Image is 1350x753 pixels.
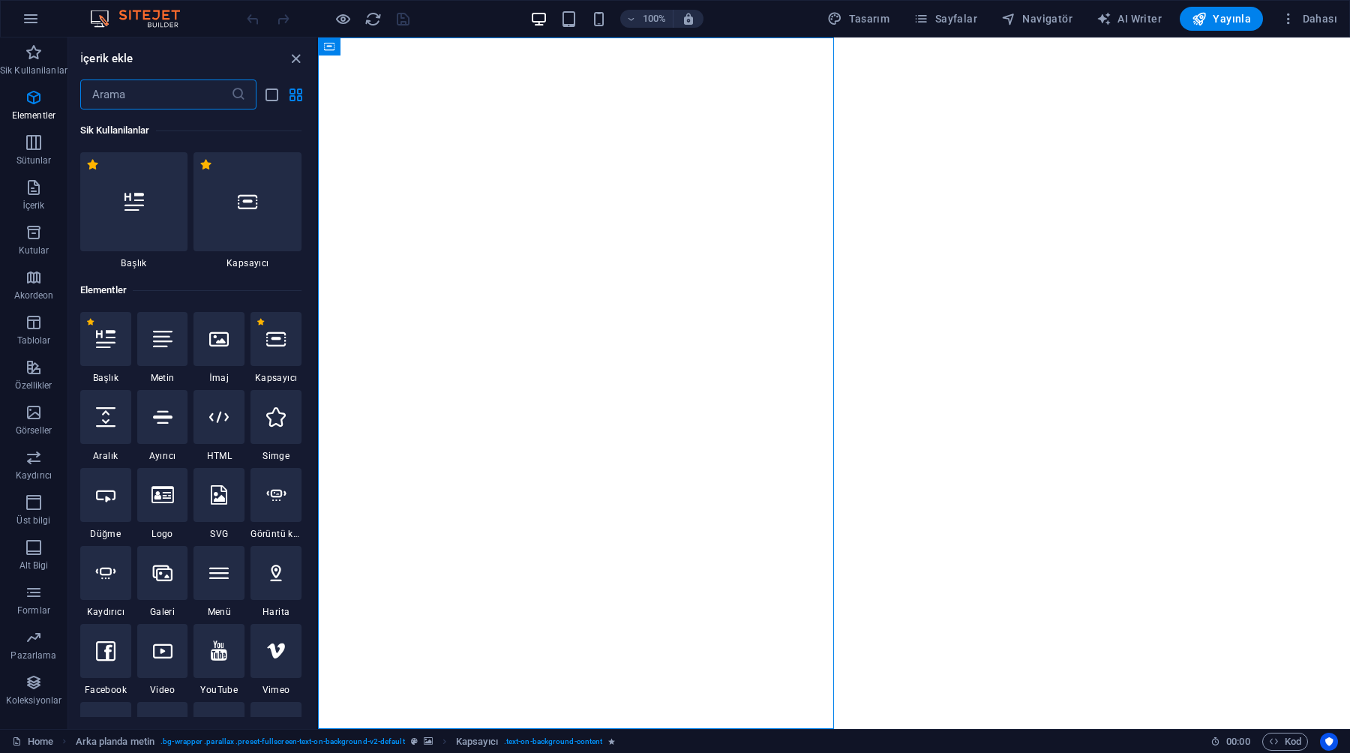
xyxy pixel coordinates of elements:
[6,694,61,706] p: Koleksiyonlar
[1320,733,1338,751] button: Usercentrics
[907,7,983,31] button: Sayfalar
[193,684,244,696] span: YouTube
[1180,7,1263,31] button: Yayınla
[364,10,382,28] i: Sayfayı yeniden yükleyin
[10,649,56,661] p: Pazarlama
[80,606,131,618] span: Kaydırıcı
[364,10,382,28] button: reload
[1090,7,1168,31] button: AI Writer
[86,10,199,28] img: Editor Logo
[608,737,615,745] i: Element bir animasyon içeriyor
[16,514,50,526] p: Üst bilgi
[193,312,244,384] div: İmaj
[80,281,301,299] h6: Elementler
[137,606,188,618] span: Galeri
[250,312,301,384] div: Kapsayıcı
[86,318,94,326] span: Sık kullanılanlardan çıkar
[456,733,498,751] span: Seçmek için tıkla. Düzenlemek için çift tıkla
[86,158,99,171] span: Sık kullanılanlardan çıkar
[334,10,352,28] button: Ön izleme modundan çıkıp düzenlemeye devam etmek için buraya tıklayın
[137,546,188,618] div: Galeri
[80,312,131,384] div: Başlık
[80,390,131,462] div: Aralık
[193,624,244,696] div: YouTube
[17,334,51,346] p: Tablolar
[137,624,188,696] div: Video
[1096,11,1162,26] span: AI Writer
[80,624,131,696] div: Facebook
[17,604,50,616] p: Formlar
[193,152,301,269] div: Kapsayıcı
[137,684,188,696] span: Video
[411,737,418,745] i: Bu element, özelleştirilebilir bir ön ayar
[682,12,695,25] i: Yeniden boyutlandırmada yakınlaştırma düzeyini seçilen cihaza uyacak şekilde otomatik olarak ayarla.
[504,733,603,751] span: . text-on-background-content
[424,737,433,745] i: Bu element, arka plan içeriyor
[1275,7,1343,31] button: Dahası
[80,79,231,109] input: Arama
[193,546,244,618] div: Menü
[193,528,244,540] span: SVG
[913,11,977,26] span: Sayfalar
[250,546,301,618] div: Harita
[16,154,52,166] p: Sütunlar
[80,121,301,139] h6: Sik Kullanilanlar
[137,372,188,384] span: Metin
[250,606,301,618] span: Harita
[262,85,280,103] button: list-view
[995,7,1078,31] button: Navigatör
[137,390,188,462] div: Ayırıcı
[821,7,895,31] div: Tasarım (Ctrl+Alt+Y)
[1269,733,1301,751] span: Kod
[80,546,131,618] div: Kaydırıcı
[250,624,301,696] div: Vimeo
[137,450,188,462] span: Ayırıcı
[14,289,54,301] p: Akordeon
[193,606,244,618] span: Menü
[286,85,304,103] button: grid-view
[80,468,131,540] div: Düğme
[80,528,131,540] span: Düğme
[193,390,244,462] div: HTML
[12,109,55,121] p: Elementler
[1210,733,1250,751] h6: Oturum süresi
[1237,736,1239,747] span: :
[137,312,188,384] div: Metin
[250,372,301,384] span: Kapsayıcı
[250,684,301,696] span: Vimeo
[80,257,188,269] span: Başlık
[137,468,188,540] div: Logo
[286,49,304,67] button: close panel
[160,733,405,751] span: . bg-wrapper .parallax .preset-fullscreen-text-on-background-v2-default
[80,450,131,462] span: Aralık
[1281,11,1337,26] span: Dahası
[22,199,44,211] p: İçerik
[193,450,244,462] span: HTML
[193,372,244,384] span: İmaj
[80,152,188,269] div: Başlık
[250,468,301,540] div: Görüntü kaydırıcı
[80,684,131,696] span: Facebook
[1226,733,1249,751] span: 00 00
[19,559,49,571] p: Alt Bigi
[193,468,244,540] div: SVG
[76,733,616,751] nav: breadcrumb
[137,528,188,540] span: Logo
[76,733,155,751] span: Seçmek için tıkla. Düzenlemek için çift tıkla
[1262,733,1308,751] button: Kod
[16,424,52,436] p: Görseller
[199,158,212,171] span: Sık kullanılanlardan çıkar
[250,390,301,462] div: Simge
[193,257,301,269] span: Kapsayıcı
[250,528,301,540] span: Görüntü kaydırıcı
[256,318,265,326] span: Sık kullanılanlardan çıkar
[15,379,52,391] p: Özellikler
[19,244,49,256] p: Kutular
[821,7,895,31] button: Tasarım
[16,469,52,481] p: Kaydırıcı
[643,10,667,28] h6: 100%
[620,10,673,28] button: 100%
[1001,11,1072,26] span: Navigatör
[827,11,889,26] span: Tasarım
[1192,11,1251,26] span: Yayınla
